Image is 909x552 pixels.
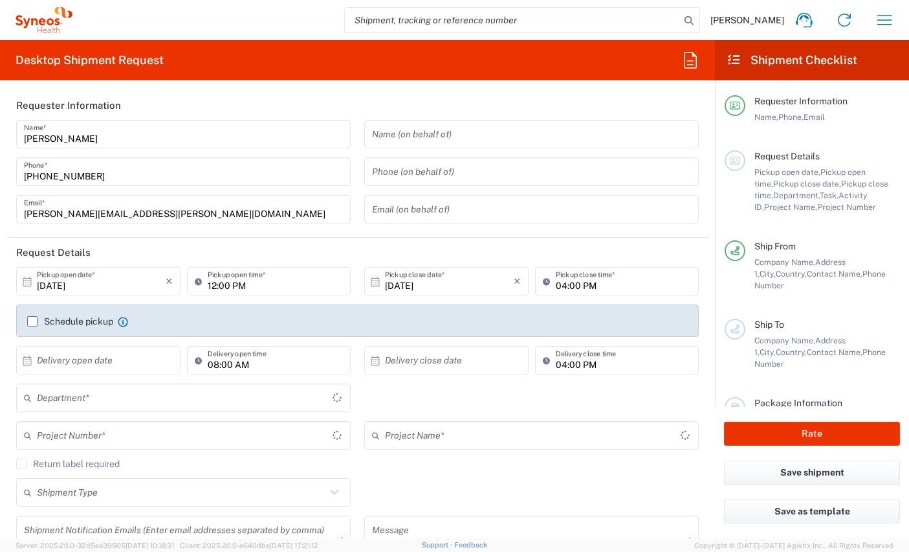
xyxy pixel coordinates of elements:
button: Save shipment [724,461,900,485]
a: Support [422,541,454,549]
span: Phone, [778,112,804,122]
button: Save as template [724,500,900,523]
span: Contact Name, [807,269,862,279]
span: Department, [773,190,820,200]
span: Server: 2025.20.0-32d5ea39505 [16,542,174,549]
h2: Shipment Checklist [727,52,857,68]
span: Client: 2025.20.0-e640dba [180,542,318,549]
span: [DATE] 17:21:12 [270,542,318,549]
span: Pickup open date, [754,167,820,177]
h2: Request Details [16,246,91,259]
span: Company Name, [754,336,815,345]
span: Company Name, [754,257,815,267]
span: Requester Information [754,96,848,106]
i: × [166,271,173,292]
input: Shipment, tracking or reference number [345,8,680,32]
span: Copyright © [DATE]-[DATE] Agistix Inc., All Rights Reserved [694,540,893,551]
i: × [514,271,521,292]
span: Email [804,112,825,122]
a: Feedback [454,541,487,549]
span: City, [760,269,776,279]
span: Contact Name, [807,347,862,357]
button: Rate [724,422,900,446]
span: Request Details [754,151,820,161]
span: Pickup close date, [773,179,841,189]
h2: Requester Information [16,99,121,112]
span: [DATE] 10:18:31 [126,542,174,549]
span: City, [760,347,776,357]
span: Name, [754,112,778,122]
span: Project Number [817,202,876,212]
span: Country, [776,347,807,357]
span: Country, [776,269,807,279]
span: Ship From [754,241,796,251]
span: Task, [820,190,838,200]
label: Schedule pickup [27,316,113,327]
h2: Desktop Shipment Request [16,52,164,68]
span: Ship To [754,319,784,330]
span: Package Information [754,398,842,408]
span: Project Name, [764,202,817,212]
span: [PERSON_NAME] [710,14,784,26]
label: Return label required [16,459,120,469]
